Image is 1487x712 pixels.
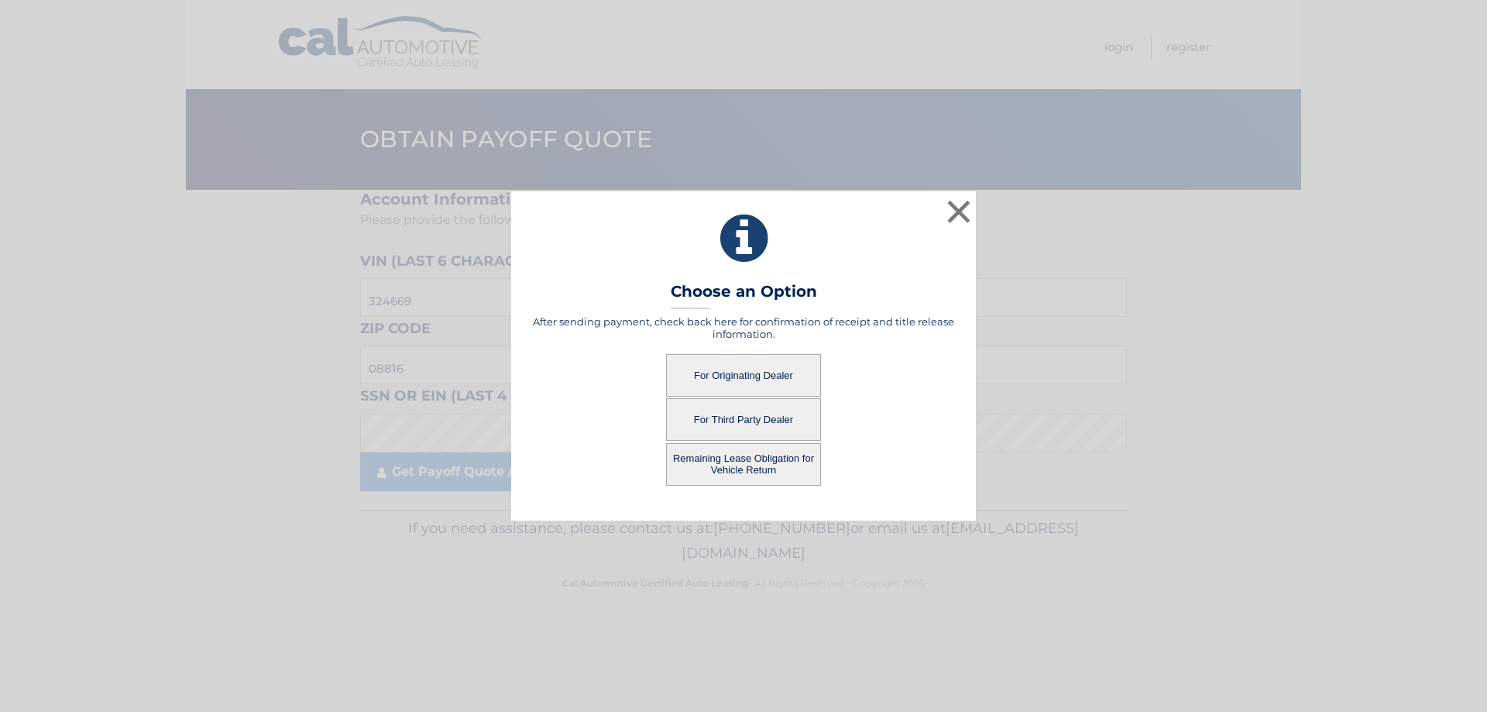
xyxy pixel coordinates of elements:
h5: After sending payment, check back here for confirmation of receipt and title release information. [531,315,956,340]
button: For Originating Dealer [666,354,821,397]
button: For Third Party Dealer [666,398,821,441]
h3: Choose an Option [671,282,817,309]
button: × [943,196,974,227]
button: Remaining Lease Obligation for Vehicle Return [666,443,821,486]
